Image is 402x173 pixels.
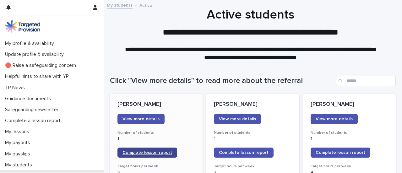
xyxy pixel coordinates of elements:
span: View more details [219,117,256,121]
p: Update profile & availability [3,51,69,57]
p: My lessons [3,129,34,135]
input: Search [336,76,396,86]
h3: Number of students [117,130,195,135]
p: My profile & availability [3,41,59,46]
h3: Target hours per week [117,164,195,169]
p: [PERSON_NAME] [214,101,291,108]
a: Complete lesson report [117,148,177,158]
a: View more details [214,114,261,124]
img: M5nRWzHhSzIhMunXDL62 [5,20,40,33]
p: 1 [117,136,195,142]
p: My payslips [3,151,35,157]
p: 1 [214,136,291,142]
p: 1 [311,136,388,142]
span: View more details [122,117,160,121]
p: My payouts [3,140,35,146]
p: 🔴 Raise a safeguarding concern [3,62,81,68]
h3: Number of students [214,130,291,135]
p: My students [3,162,37,168]
a: Complete lesson report [214,148,274,158]
h3: Target hours per week [214,164,291,169]
a: View more details [117,114,165,124]
p: [PERSON_NAME] [311,101,388,108]
p: TP News [3,85,30,91]
h1: Active students [110,7,391,22]
p: Helpful hints to share with YP [3,73,74,79]
h1: Click "View more details" to read more about the referral [110,76,334,85]
span: Complete lesson report [316,150,365,155]
p: [PERSON_NAME] [117,101,195,108]
p: Complete a lesson report [3,118,66,124]
a: Complete lesson report [311,148,370,158]
span: View more details [316,117,353,121]
h3: Number of students [311,130,388,135]
span: Complete lesson report [122,150,172,155]
p: Guidance documents [3,96,56,102]
span: Complete lesson report [219,150,269,155]
p: Safeguarding newsletter [3,107,63,113]
h3: Target hours per week [311,164,388,169]
a: My students [107,1,133,8]
a: View more details [311,114,358,124]
p: Active [139,2,152,8]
